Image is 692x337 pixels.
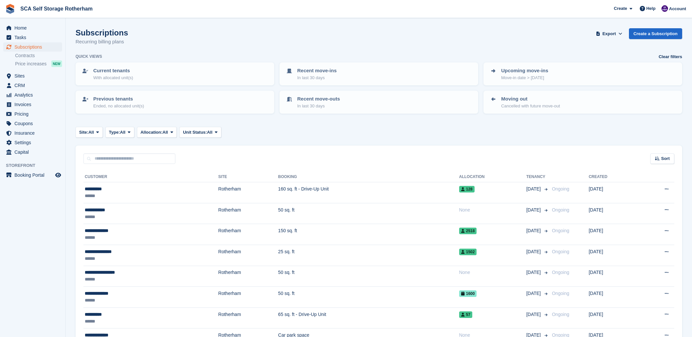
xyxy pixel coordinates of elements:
[629,28,682,39] a: Create a Subscription
[218,203,278,224] td: Rotherham
[18,3,95,14] a: SCA Self Storage Rotherham
[5,4,15,14] img: stora-icon-8386f47178a22dfd0bd8f6a31ec36ba5ce8667c1dd55bd0f319d3a0aa187defe.svg
[14,119,54,128] span: Coupons
[297,67,337,75] p: Recent move-ins
[6,162,65,169] span: Storefront
[526,186,542,192] span: [DATE]
[614,5,627,12] span: Create
[3,100,62,109] a: menu
[278,203,459,224] td: 50 sq. ft
[589,172,638,182] th: Created
[76,28,128,37] h1: Subscriptions
[526,311,542,318] span: [DATE]
[141,129,163,136] span: Allocation:
[51,60,62,67] div: NEW
[526,227,542,234] span: [DATE]
[552,270,569,275] span: Ongoing
[93,67,133,75] p: Current tenants
[459,172,526,182] th: Allocation
[526,248,542,255] span: [DATE]
[76,91,274,113] a: Previous tenants Ended, no allocated unit(s)
[14,71,54,80] span: Sites
[218,172,278,182] th: Site
[459,207,526,213] div: None
[3,170,62,180] a: menu
[278,307,459,328] td: 65 sq. ft - Drive-Up Unit
[459,311,472,318] span: 57
[278,172,459,182] th: Booking
[105,127,134,138] button: Type: All
[14,42,54,52] span: Subscriptions
[552,249,569,254] span: Ongoing
[659,54,682,60] a: Clear filters
[589,182,638,203] td: [DATE]
[459,186,475,192] span: 128
[3,128,62,138] a: menu
[3,119,62,128] a: menu
[15,53,62,59] a: Contracts
[297,103,340,109] p: In last 30 days
[459,228,477,234] span: 2518
[589,245,638,266] td: [DATE]
[109,129,120,136] span: Type:
[3,138,62,147] a: menu
[501,75,548,81] p: Move-in date > [DATE]
[14,100,54,109] span: Invoices
[179,127,221,138] button: Unit Status: All
[14,170,54,180] span: Booking Portal
[278,182,459,203] td: 160 sq. ft - Drive-Up Unit
[526,290,542,297] span: [DATE]
[297,75,337,81] p: In last 30 days
[14,90,54,100] span: Analytics
[3,109,62,119] a: menu
[278,245,459,266] td: 25 sq. ft
[14,23,54,33] span: Home
[76,63,274,85] a: Current tenants With allocated unit(s)
[501,95,560,103] p: Moving out
[3,90,62,100] a: menu
[484,91,681,113] a: Moving out Cancelled with future move-out
[501,67,548,75] p: Upcoming move-ins
[589,203,638,224] td: [DATE]
[552,186,569,191] span: Ongoing
[3,71,62,80] a: menu
[14,128,54,138] span: Insurance
[278,287,459,308] td: 50 sq. ft
[218,287,278,308] td: Rotherham
[79,129,88,136] span: Site:
[14,33,54,42] span: Tasks
[459,290,477,297] span: 1600
[278,266,459,287] td: 50 sq. ft
[589,287,638,308] td: [DATE]
[589,224,638,245] td: [DATE]
[76,127,103,138] button: Site: All
[218,182,278,203] td: Rotherham
[669,6,686,12] span: Account
[14,138,54,147] span: Settings
[15,61,47,67] span: Price increases
[459,249,477,255] span: 1502
[552,228,569,233] span: Ongoing
[218,245,278,266] td: Rotherham
[93,75,133,81] p: With allocated unit(s)
[76,54,102,59] h6: Quick views
[459,269,526,276] div: None
[218,224,278,245] td: Rotherham
[3,42,62,52] a: menu
[14,147,54,157] span: Capital
[120,129,125,136] span: All
[83,172,218,182] th: Customer
[93,103,144,109] p: Ended, no allocated unit(s)
[484,63,681,85] a: Upcoming move-ins Move-in date > [DATE]
[93,95,144,103] p: Previous tenants
[526,172,549,182] th: Tenancy
[646,5,656,12] span: Help
[278,224,459,245] td: 150 sq. ft
[552,312,569,317] span: Ongoing
[14,81,54,90] span: CRM
[589,266,638,287] td: [DATE]
[526,269,542,276] span: [DATE]
[3,81,62,90] a: menu
[14,109,54,119] span: Pricing
[526,207,542,213] span: [DATE]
